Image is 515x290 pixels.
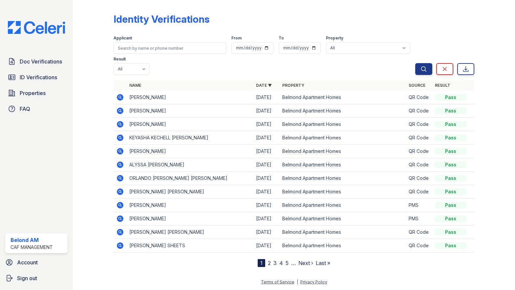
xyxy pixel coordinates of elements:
[253,239,280,253] td: [DATE]
[231,36,242,41] label: From
[127,118,253,131] td: [PERSON_NAME]
[20,105,30,113] span: FAQ
[300,279,327,284] a: Privacy Policy
[114,42,226,54] input: Search by name or phone number
[409,83,425,88] a: Source
[114,36,132,41] label: Applicant
[280,239,406,253] td: Belmond Apartment Homes
[291,259,296,267] span: …
[17,258,38,266] span: Account
[435,202,466,208] div: Pass
[127,226,253,239] td: [PERSON_NAME] [PERSON_NAME]
[435,148,466,155] div: Pass
[280,212,406,226] td: Belmond Apartment Homes
[435,215,466,222] div: Pass
[286,260,289,266] a: 5
[279,260,283,266] a: 4
[280,172,406,185] td: Belmond Apartment Homes
[282,83,304,88] a: Property
[406,212,432,226] td: PMS
[20,73,57,81] span: ID Verifications
[406,226,432,239] td: QR Code
[273,260,277,266] a: 3
[20,58,62,65] span: Doc Verifications
[11,244,53,251] div: CAF Management
[127,239,253,253] td: [PERSON_NAME] SHEETS
[3,256,70,269] a: Account
[253,104,280,118] td: [DATE]
[20,89,46,97] span: Properties
[406,239,432,253] td: QR Code
[297,279,298,284] div: |
[258,259,265,267] div: 1
[127,172,253,185] td: ORLANDO [PERSON_NAME] [PERSON_NAME]
[253,199,280,212] td: [DATE]
[280,131,406,145] td: Belmond Apartment Homes
[253,158,280,172] td: [DATE]
[114,57,126,62] label: Result
[127,212,253,226] td: [PERSON_NAME]
[127,104,253,118] td: [PERSON_NAME]
[280,158,406,172] td: Belmond Apartment Homes
[280,118,406,131] td: Belmond Apartment Homes
[127,158,253,172] td: ALYSSA [PERSON_NAME]
[280,226,406,239] td: Belmond Apartment Homes
[5,71,68,84] a: ID Verifications
[253,145,280,158] td: [DATE]
[253,91,280,104] td: [DATE]
[114,13,209,25] div: Identity Verifications
[435,188,466,195] div: Pass
[406,145,432,158] td: QR Code
[268,260,271,266] a: 2
[127,199,253,212] td: [PERSON_NAME]
[127,91,253,104] td: [PERSON_NAME]
[253,226,280,239] td: [DATE]
[253,185,280,199] td: [DATE]
[406,118,432,131] td: QR Code
[435,161,466,168] div: Pass
[406,172,432,185] td: QR Code
[435,121,466,128] div: Pass
[11,236,53,244] div: Belond AM
[256,83,272,88] a: Date ▼
[435,108,466,114] div: Pass
[5,55,68,68] a: Doc Verifications
[326,36,343,41] label: Property
[406,131,432,145] td: QR Code
[280,145,406,158] td: Belmond Apartment Homes
[129,83,141,88] a: Name
[435,94,466,101] div: Pass
[279,36,284,41] label: To
[435,134,466,141] div: Pass
[3,21,70,34] img: CE_Logo_Blue-a8612792a0a2168367f1c8372b55b34899dd931a85d93a1a3d3e32e68fde9ad4.png
[5,102,68,115] a: FAQ
[127,185,253,199] td: [PERSON_NAME] [PERSON_NAME]
[280,199,406,212] td: Belmond Apartment Homes
[406,158,432,172] td: QR Code
[406,199,432,212] td: PMS
[253,172,280,185] td: [DATE]
[406,104,432,118] td: QR Code
[253,212,280,226] td: [DATE]
[127,145,253,158] td: [PERSON_NAME]
[316,260,330,266] a: Last »
[127,131,253,145] td: KEYASHA KECHELL [PERSON_NAME]
[5,86,68,100] a: Properties
[280,91,406,104] td: Belmond Apartment Homes
[406,91,432,104] td: QR Code
[3,272,70,285] a: Sign out
[435,242,466,249] div: Pass
[253,118,280,131] td: [DATE]
[253,131,280,145] td: [DATE]
[435,175,466,181] div: Pass
[435,83,450,88] a: Result
[17,274,37,282] span: Sign out
[280,185,406,199] td: Belmond Apartment Homes
[298,260,313,266] a: Next ›
[406,185,432,199] td: QR Code
[261,279,294,284] a: Terms of Service
[280,104,406,118] td: Belmond Apartment Homes
[435,229,466,235] div: Pass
